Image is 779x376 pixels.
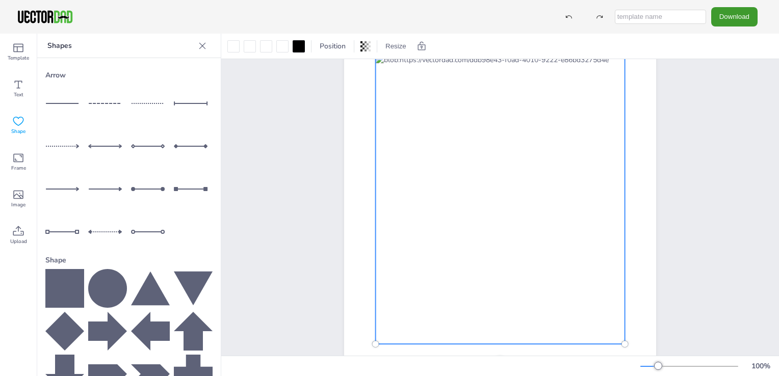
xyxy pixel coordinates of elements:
[11,201,25,209] span: Image
[16,9,74,24] img: VectorDad-1.png
[11,127,25,136] span: Shape
[711,7,758,26] button: Download
[45,251,213,269] div: Shape
[14,91,23,99] span: Text
[11,164,26,172] span: Frame
[615,10,706,24] input: template name
[47,34,194,58] p: Shapes
[45,66,213,84] div: Arrow
[748,361,773,371] div: 100 %
[381,38,410,55] button: Resize
[10,237,27,246] span: Upload
[8,54,29,62] span: Template
[318,41,348,51] span: Position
